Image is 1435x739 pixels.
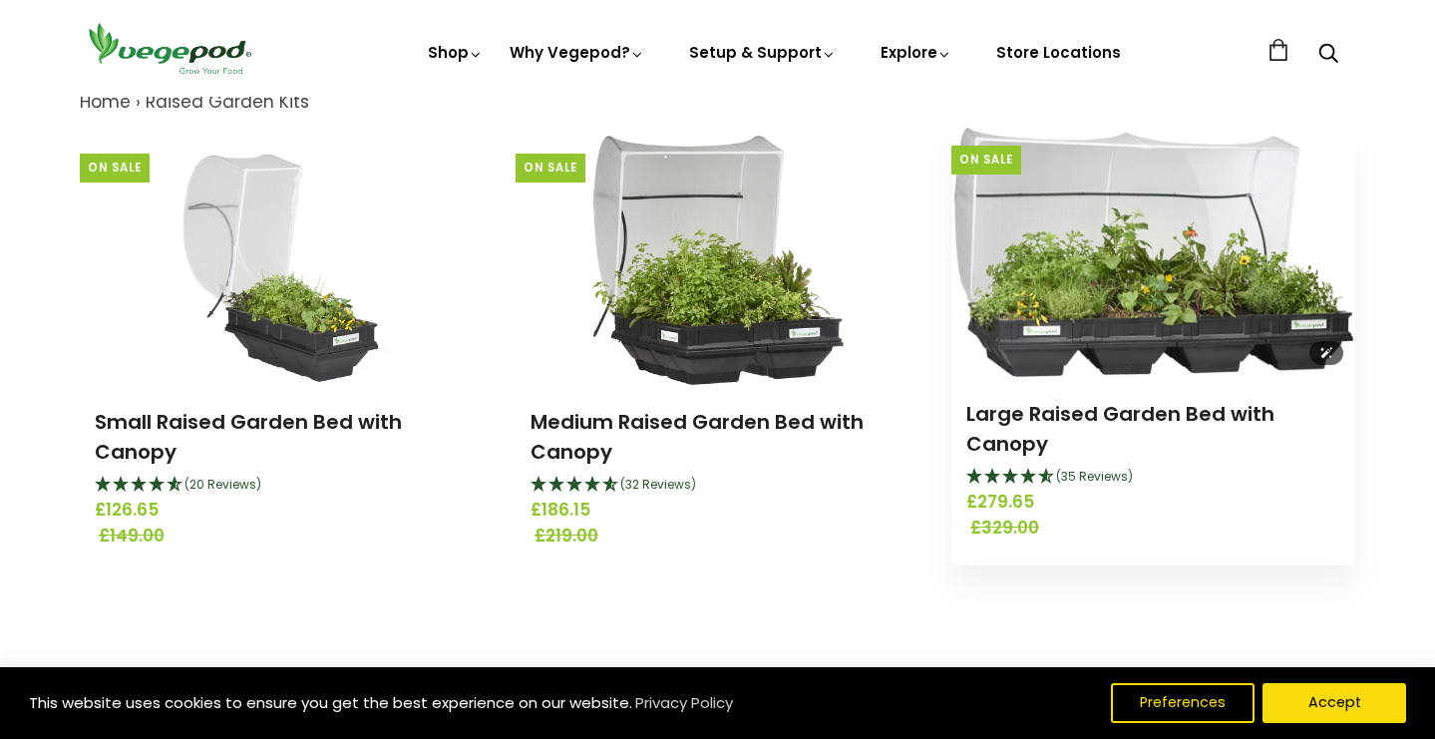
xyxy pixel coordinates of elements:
span: £149.00 [99,524,473,550]
img: Large Raised Garden Bed with Canopy [954,128,1353,377]
a: Explore [881,42,952,63]
span: £329.00 [970,516,1344,542]
span: £126.65 [95,498,469,524]
img: Vegepod [80,20,259,77]
span: £186.15 [531,498,904,524]
div: 4.66 Stars - 32 Reviews [531,473,904,499]
span: › [136,90,141,114]
span: 4.66 Stars - 32 Reviews [620,476,696,493]
a: Medium Raised Garden Bed with Canopy [531,408,864,466]
a: Store Locations [996,42,1121,63]
span: £279.65 [966,490,1340,516]
span: This website uses cookies to ensure you get the best experience on our website. [29,692,632,713]
a: Privacy Policy (opens in a new tab) [632,685,736,721]
a: Small Raised Garden Bed with Canopy [95,408,402,466]
img: Small Raised Garden Bed with Canopy [163,136,400,385]
img: Medium Raised Garden Bed with Canopy [591,136,845,385]
a: Home [80,90,131,114]
span: £219.00 [535,524,908,550]
button: Accept [1262,683,1406,723]
button: Preferences [1111,683,1255,723]
div: 4.69 Stars - 35 Reviews [966,465,1340,491]
a: Large Raised Garden Bed with Canopy [966,400,1274,458]
a: Why Vegepod? [510,42,645,63]
nav: breadcrumbs [80,90,1356,116]
a: Shop [428,42,484,63]
span: 4.75 Stars - 20 Reviews [184,476,261,493]
a: Search [1318,45,1338,66]
span: 4.69 Stars - 35 Reviews [1056,468,1133,485]
div: 4.75 Stars - 20 Reviews [95,473,469,499]
a: Setup & Support [689,42,837,63]
a: Raised Garden Kits [146,90,309,114]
